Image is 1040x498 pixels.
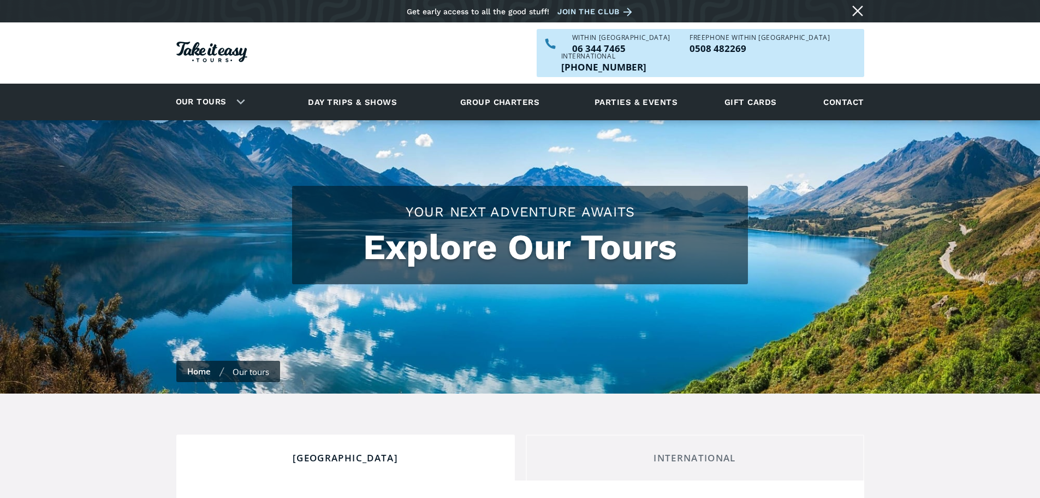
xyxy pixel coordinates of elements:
div: Get early access to all the good stuff! [407,7,549,16]
div: International [561,53,646,60]
a: Call us within NZ on 063447465 [572,44,670,53]
a: Join the club [557,5,636,19]
a: Homepage [176,36,247,71]
a: Parties & events [589,87,683,117]
p: 06 344 7465 [572,44,670,53]
div: Our tours [163,87,254,117]
a: Close message [849,2,866,20]
a: Group charters [447,87,553,117]
a: Call us outside of NZ on +6463447465 [561,62,646,72]
a: Day trips & shows [294,87,411,117]
div: WITHIN [GEOGRAPHIC_DATA] [572,34,670,41]
h1: Explore Our Tours [303,227,737,268]
a: Our tours [168,89,235,115]
div: Freephone WITHIN [GEOGRAPHIC_DATA] [690,34,830,41]
a: Home [187,366,211,377]
a: Contact [818,87,869,117]
h2: Your Next Adventure Awaits [303,202,737,221]
a: Call us freephone within NZ on 0508482269 [690,44,830,53]
div: International [535,452,855,464]
div: Our tours [233,366,269,377]
img: Take it easy Tours logo [176,42,247,62]
p: [PHONE_NUMBER] [561,62,646,72]
div: [GEOGRAPHIC_DATA] [186,452,506,464]
nav: breadcrumbs [176,361,280,382]
a: Gift cards [719,87,782,117]
p: 0508 482269 [690,44,830,53]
